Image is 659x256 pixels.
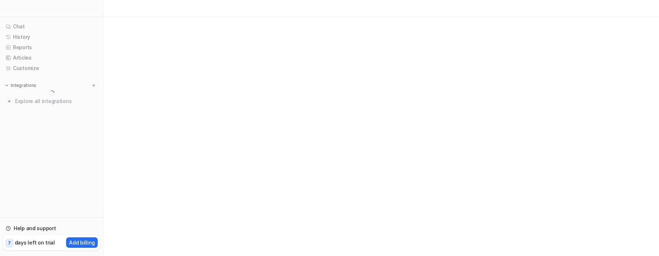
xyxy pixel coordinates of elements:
[11,83,36,88] p: Integrations
[66,237,98,248] button: Add billing
[3,22,100,32] a: Chat
[3,96,100,106] a: Explore all integrations
[8,240,11,246] p: 7
[15,239,55,246] p: days left on trial
[3,82,38,89] button: Integrations
[3,223,100,233] a: Help and support
[91,83,96,88] img: menu_add.svg
[3,32,100,42] a: History
[3,53,100,63] a: Articles
[4,83,9,88] img: expand menu
[3,42,100,52] a: Reports
[69,239,95,246] p: Add billing
[3,63,100,73] a: Customize
[15,96,97,107] span: Explore all integrations
[6,98,13,105] img: explore all integrations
